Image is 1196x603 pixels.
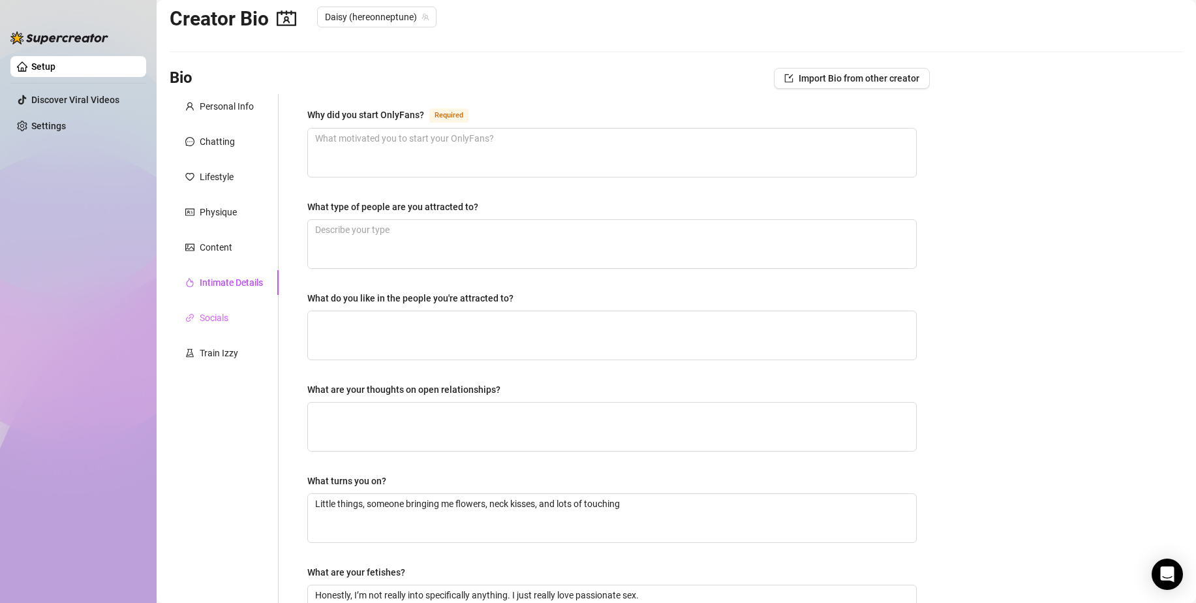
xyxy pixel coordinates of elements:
label: What are your thoughts on open relationships? [307,382,510,397]
label: What are your fetishes? [307,565,414,580]
div: What are your fetishes? [307,565,405,580]
span: link [185,313,194,322]
textarea: What are your thoughts on open relationships? [308,403,916,451]
textarea: Why did you start OnlyFans? [308,129,916,177]
div: Train Izzy [200,346,238,360]
div: What do you like in the people you're attracted to? [307,291,514,305]
button: Import Bio from other creator [774,68,930,89]
textarea: What do you like in the people you're attracted to? [308,311,916,360]
div: What are your thoughts on open relationships? [307,382,500,397]
span: experiment [185,348,194,358]
div: Why did you start OnlyFans? [307,108,424,122]
div: Intimate Details [200,275,263,290]
span: contacts [277,8,296,28]
span: user [185,102,194,111]
div: Personal Info [200,99,254,114]
label: Why did you start OnlyFans? [307,107,483,123]
span: team [422,13,429,21]
a: Discover Viral Videos [31,95,119,105]
div: What turns you on? [307,474,386,488]
label: What do you like in the people you're attracted to? [307,291,523,305]
textarea: What turns you on? [308,494,916,542]
div: Chatting [200,134,235,149]
span: heart [185,172,194,181]
div: Lifestyle [200,170,234,184]
span: Required [429,108,468,123]
span: import [784,74,793,83]
label: What type of people are you attracted to? [307,200,487,214]
div: Open Intercom Messenger [1152,559,1183,590]
textarea: What type of people are you attracted to? [308,220,916,268]
div: What type of people are you attracted to? [307,200,478,214]
h3: Bio [170,68,192,89]
div: Physique [200,205,237,219]
a: Setup [31,61,55,72]
img: logo-BBDzfeDw.svg [10,31,108,44]
a: Settings [31,121,66,131]
div: Content [200,240,232,255]
span: picture [185,243,194,252]
span: Daisy (hereonneptune) [325,7,429,27]
span: Import Bio from other creator [799,73,919,84]
label: What turns you on? [307,474,395,488]
div: Socials [200,311,228,325]
span: idcard [185,208,194,217]
span: message [185,137,194,146]
span: fire [185,278,194,287]
h2: Creator Bio [170,7,296,31]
